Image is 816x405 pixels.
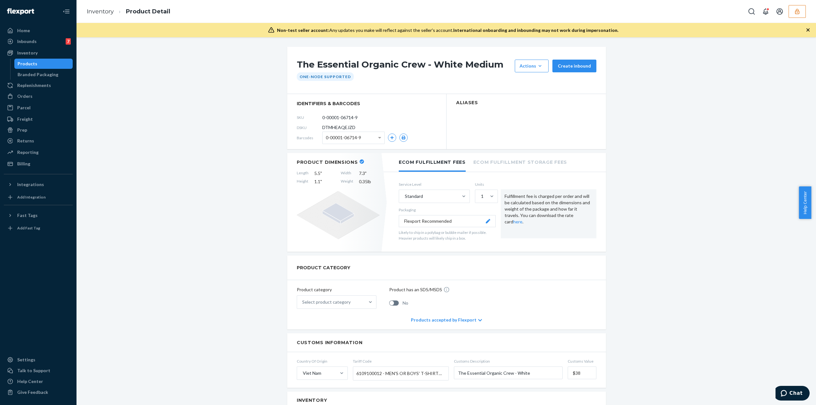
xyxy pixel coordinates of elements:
span: Weight [341,178,353,185]
div: Add Fast Tag [17,225,40,231]
span: Height [297,178,309,185]
span: identifiers & barcodes [297,100,437,107]
label: Units [475,182,496,187]
div: Reporting [17,149,39,155]
button: Create inbound [552,60,596,72]
button: Open notifications [759,5,772,18]
span: Length [297,170,309,177]
a: Home [4,25,73,36]
p: Product has an SDS/MSDS [389,286,442,293]
div: Actions [520,63,544,69]
button: Help Center [799,186,811,219]
div: Any updates you make will reflect against the seller's account. [277,27,618,33]
a: Inventory [4,48,73,58]
div: Give Feedback [17,389,48,395]
a: Product Detail [126,8,170,15]
a: Billing [4,159,73,169]
span: " [320,170,322,176]
button: Integrations [4,179,73,190]
button: Open Search Box [745,5,758,18]
button: Fast Tags [4,210,73,221]
h2: Product Dimensions [297,159,358,165]
li: Ecom Fulfillment Fees [399,153,466,172]
button: Flexport Recommended [399,215,496,227]
div: Prep [17,127,27,133]
span: Customs Description [454,358,563,364]
span: DTMHEAQEJZD [322,124,355,131]
span: International onboarding and inbounding may not work during impersonation. [453,27,618,33]
p: Likely to ship in a polybag or bubble mailer if possible. Heavier products will likely ship in a ... [399,230,496,241]
span: Barcodes [297,135,322,141]
span: DSKU [297,125,322,130]
div: Inventory [17,50,38,56]
div: Select product category [302,299,351,305]
div: Talk to Support [17,367,50,374]
div: 7 [66,38,71,45]
h2: Aliases [456,100,596,105]
a: here [513,219,522,224]
div: Parcel [17,105,31,111]
div: Add Integration [17,194,46,200]
div: Inbounds [17,38,37,45]
h1: The Essential Organic Crew - White Medium [297,60,512,72]
input: Viet Nam [302,370,303,376]
h2: PRODUCT CATEGORY [297,262,350,273]
a: Branded Packaging [14,69,73,80]
a: Inbounds7 [4,36,73,47]
div: Orders [17,93,33,99]
div: One-Node Supported [297,72,354,81]
a: Prep [4,125,73,135]
div: Branded Packaging [18,71,58,78]
span: 5.5 [314,170,335,177]
p: Packaging [399,207,496,213]
iframe: Opens a widget where you can chat to one of our agents [776,386,810,402]
span: 7.3 [359,170,380,177]
div: Returns [17,138,34,144]
div: Settings [17,357,35,363]
div: Home [17,27,30,34]
p: Product category [297,286,376,293]
span: No [403,300,408,306]
div: Help Center [17,378,43,385]
div: Fulfillment fee is charged per order and will be calculated based on the dimensions and weight of... [501,189,596,238]
a: Replenishments [4,80,73,90]
div: 1 [481,193,484,199]
button: Actions [515,60,549,72]
span: 0.35 lb [359,178,380,185]
div: Integrations [17,181,44,188]
ol: breadcrumbs [82,2,175,21]
a: Add Integration [4,192,73,202]
span: SKU [297,115,322,120]
a: Inventory [87,8,114,15]
button: Talk to Support [4,365,73,376]
div: Fast Tags [17,212,38,219]
span: Tariff Code [353,358,449,364]
a: Reporting [4,147,73,157]
a: Parcel [4,103,73,113]
h2: Customs Information [297,340,596,345]
button: Open account menu [773,5,786,18]
div: Replenishments [17,82,51,89]
input: 1 [480,193,481,199]
input: Standard [404,193,405,199]
div: Standard [405,193,423,199]
a: Settings [4,355,73,365]
h2: Inventory [297,398,596,403]
input: Customs Value [568,366,596,379]
span: Non-test seller account: [277,27,329,33]
span: 0-00001-06714-9 [326,132,361,143]
span: 6109100012 - MEN'S OR BOYS' T-SHIRTS & SIMILAR GARMENTS, KNITTED/CROCHETED OF COTTON: MEN'S OTHER [356,368,442,379]
a: Returns [4,136,73,146]
span: " [320,179,322,184]
div: Products [18,61,37,67]
div: Billing [17,161,30,167]
a: Add Fast Tag [4,223,73,233]
a: Products [14,59,73,69]
li: Ecom Fulfillment Storage Fees [473,153,567,170]
label: Service Level [399,182,470,187]
a: Freight [4,114,73,124]
div: Freight [17,116,33,122]
span: 1.1 [314,178,335,185]
button: Close Navigation [60,5,73,18]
